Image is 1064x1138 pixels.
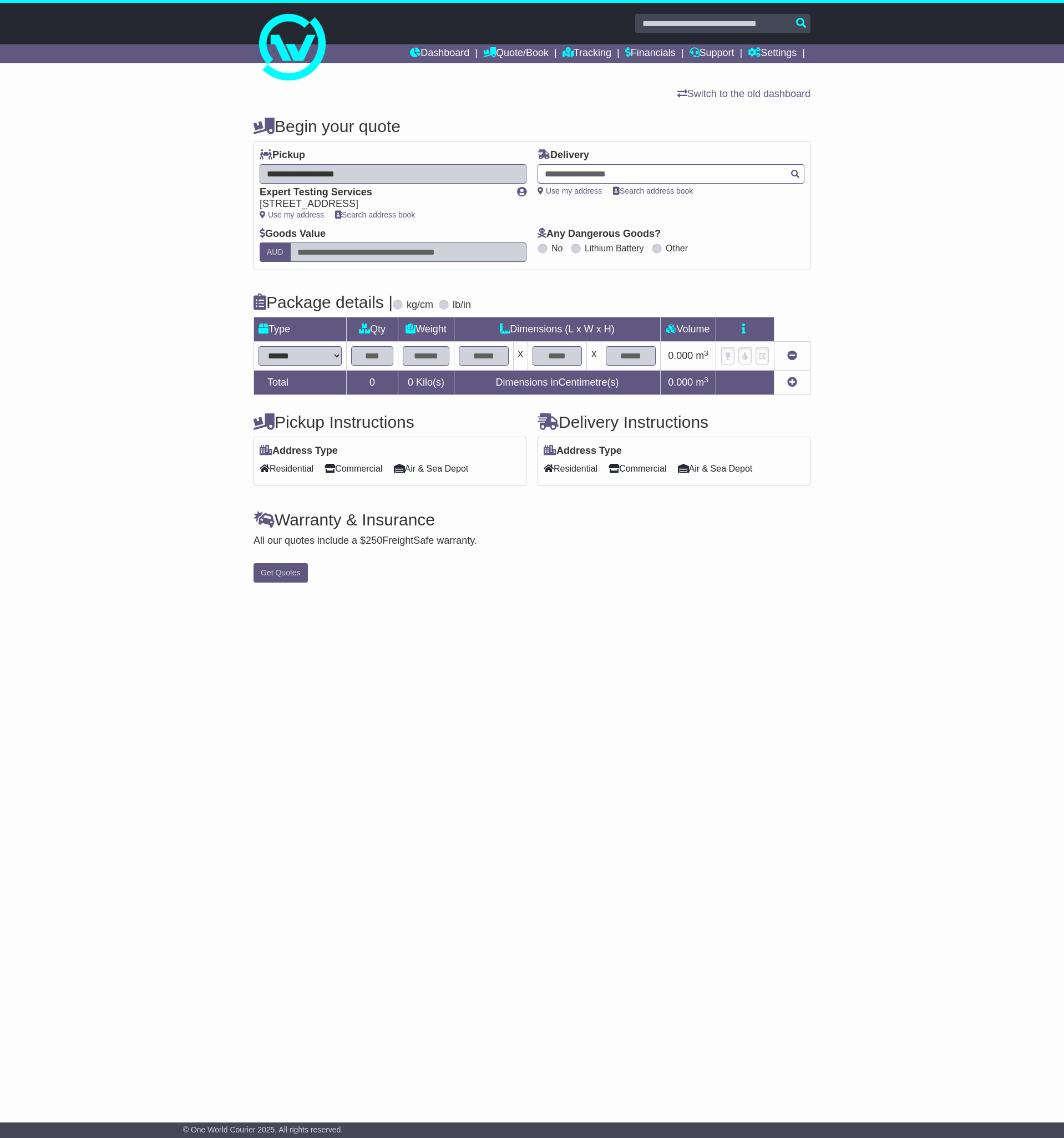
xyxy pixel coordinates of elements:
[690,44,734,63] a: Support
[254,535,810,547] div: All our quotes include a $ FreightSafe warranty.
[544,445,622,457] label: Address Type
[587,342,601,371] td: x
[260,445,338,457] label: Address Type
[585,243,644,254] label: Lithium Battery
[454,317,660,342] td: Dimensions (L x W x H)
[394,460,469,477] span: Air & Sea Depot
[398,317,454,342] td: Weight
[668,377,693,388] span: 0.000
[347,317,398,342] td: Qty
[254,371,347,395] td: Total
[254,117,810,135] h4: Begin your quote
[748,44,797,63] a: Settings
[787,377,797,388] a: Add new item
[325,460,382,477] span: Commercial
[254,413,526,431] h4: Pickup Instructions
[254,563,308,583] button: Get Quotes
[563,44,611,63] a: Tracking
[260,210,324,219] a: Use my address
[660,317,716,342] td: Volume
[538,164,804,184] typeahead: Please provide city
[666,243,688,254] label: Other
[544,460,597,477] span: Residential
[347,371,398,395] td: 0
[260,186,506,199] div: Expert Testing Services
[696,377,708,388] span: m
[513,342,528,371] td: x
[408,377,413,388] span: 0
[668,350,693,361] span: 0.000
[538,413,810,431] h4: Delivery Instructions
[260,228,326,240] label: Goods Value
[254,510,810,529] h4: Warranty & Insurance
[483,44,549,63] a: Quote/Book
[613,186,693,195] a: Search address book
[696,350,708,361] span: m
[551,243,563,254] label: No
[335,210,415,219] a: Search address book
[410,44,469,63] a: Dashboard
[454,371,660,395] td: Dimensions in Centimetre(s)
[538,228,661,240] label: Any Dangerous Goods?
[704,376,708,384] sup: 3
[407,299,433,311] label: kg/cm
[260,149,305,161] label: Pickup
[260,460,313,477] span: Residential
[260,198,506,210] div: [STREET_ADDRESS]
[260,242,291,262] label: AUD
[677,88,810,99] a: Switch to the old dashboard
[625,44,676,63] a: Financials
[609,460,666,477] span: Commercial
[398,371,454,395] td: Kilo(s)
[254,293,393,311] h4: Package details |
[183,1125,343,1134] span: © One World Courier 2025. All rights reserved.
[366,535,382,546] span: 250
[453,299,471,311] label: lb/in
[538,186,602,195] a: Use my address
[704,349,708,357] sup: 3
[254,317,347,342] td: Type
[787,350,797,361] a: Remove this item
[538,149,589,161] label: Delivery
[678,460,753,477] span: Air & Sea Depot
